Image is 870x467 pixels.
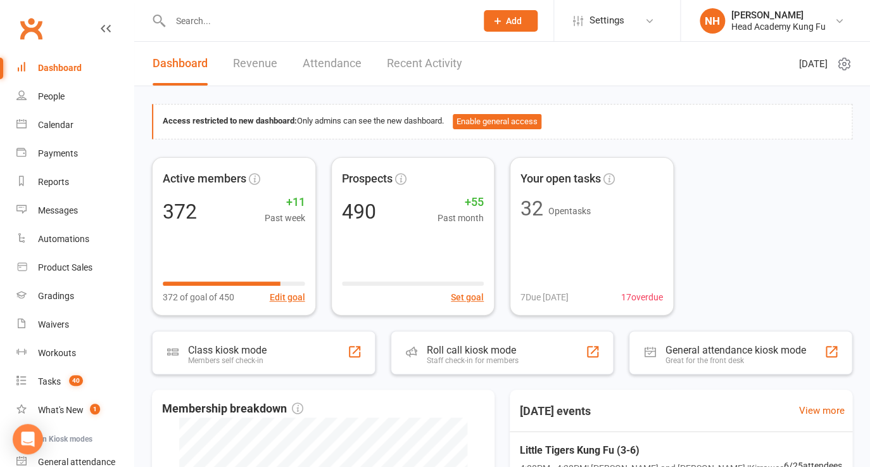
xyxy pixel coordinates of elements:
h3: [DATE] events [510,400,601,423]
a: Gradings [16,282,134,310]
div: Staff check-in for members [427,356,519,365]
a: Workouts [16,339,134,368]
a: Tasks 40 [16,368,134,396]
a: Dashboard [153,42,208,86]
div: Head Academy Kung Fu [731,21,826,32]
div: General attendance [38,457,115,467]
button: Set goal [451,290,484,304]
div: Reports [38,177,69,187]
div: What's New [38,405,84,415]
div: Product Sales [38,262,92,272]
button: Add [484,10,538,32]
div: Only admins can see the new dashboard. [163,114,842,129]
span: 372 of goal of 450 [163,290,234,304]
a: View more [799,403,845,418]
span: 7 Due [DATE] [520,290,569,304]
div: Open Intercom Messenger [13,424,43,454]
span: Past month [438,211,484,225]
div: Payments [38,148,78,158]
a: Waivers [16,310,134,339]
span: +11 [265,193,305,212]
a: Messages [16,196,134,225]
span: +55 [438,193,484,212]
div: Members self check-in [188,356,267,365]
span: 40 [69,375,83,386]
a: Clubworx [15,13,47,44]
a: Attendance [303,42,362,86]
span: Settings [589,6,624,35]
a: Recent Activity [387,42,462,86]
div: Class kiosk mode [188,344,267,356]
span: Your open tasks [520,170,601,188]
a: What's New1 [16,396,134,425]
div: Great for the front desk [665,356,805,365]
span: Little Tigers Kung Fu (3-6) [520,442,784,459]
a: Revenue [233,42,277,86]
div: Messages [38,205,78,215]
div: Dashboard [38,63,82,73]
span: Past week [265,211,305,225]
strong: Access restricted to new dashboard: [163,116,297,125]
span: 17 overdue [621,290,663,304]
div: Tasks [38,376,61,387]
input: Search... [167,12,467,30]
a: Payments [16,139,134,168]
span: Prospects [342,170,393,188]
div: Automations [38,234,89,244]
div: General attendance kiosk mode [665,344,805,356]
div: Calendar [38,120,73,130]
div: NH [700,8,725,34]
a: Calendar [16,111,134,139]
div: 372 [163,202,197,222]
button: Enable general access [453,114,541,129]
div: 32 [520,198,543,219]
span: Add [506,16,522,26]
span: Membership breakdown [162,400,303,418]
a: Dashboard [16,54,134,82]
button: Edit goal [270,290,305,304]
div: 490 [342,202,376,222]
span: Open tasks [548,206,591,216]
div: [PERSON_NAME] [731,10,826,21]
a: Reports [16,168,134,196]
span: 1 [90,404,100,414]
a: Product Sales [16,253,134,282]
div: Gradings [38,291,74,301]
a: People [16,82,134,111]
div: Waivers [38,319,69,329]
span: Active members [163,170,246,188]
div: Roll call kiosk mode [427,344,519,356]
span: [DATE] [799,56,828,72]
div: People [38,91,65,101]
div: Workouts [38,348,76,358]
a: Automations [16,225,134,253]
